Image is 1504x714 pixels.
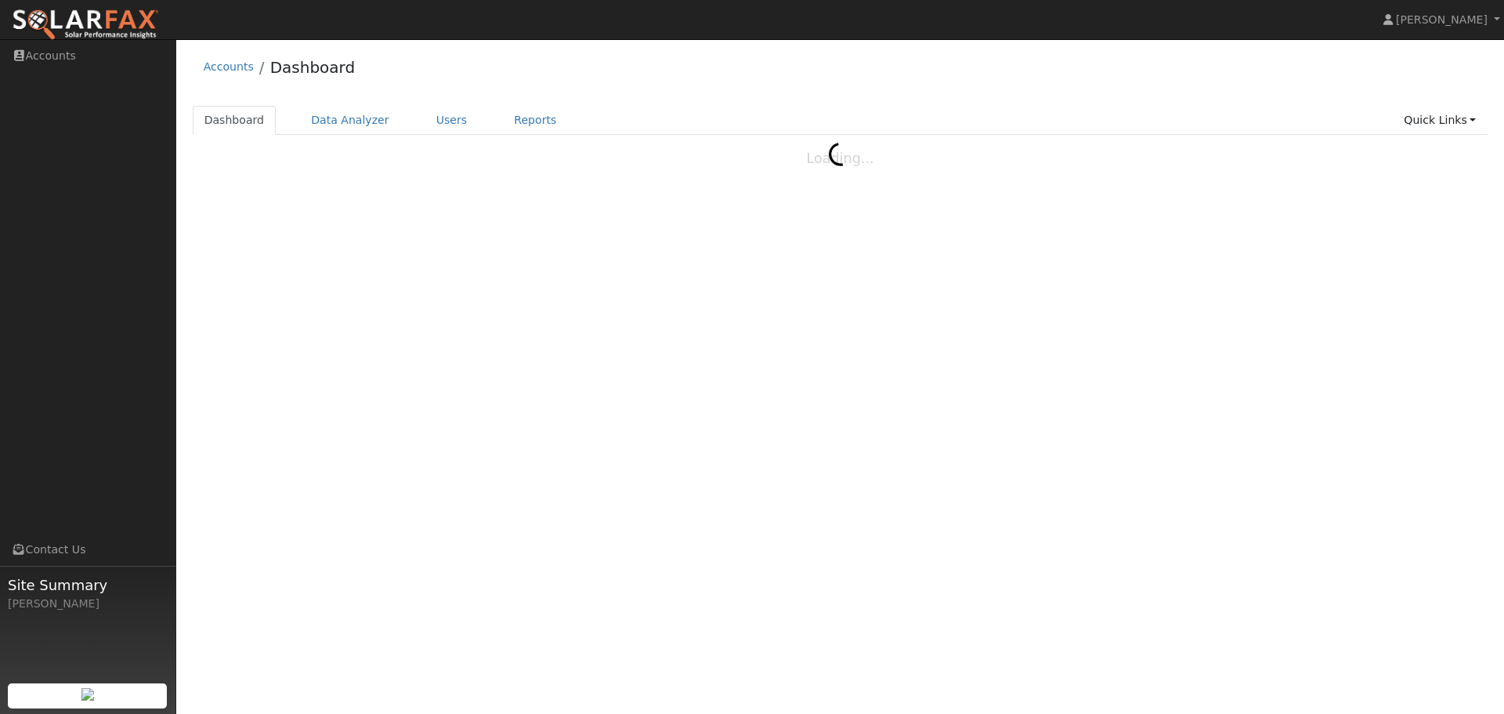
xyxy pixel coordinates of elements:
a: Reports [502,106,568,135]
span: Site Summary [8,574,168,596]
img: SolarFax [12,9,159,42]
span: [PERSON_NAME] [1396,13,1488,26]
img: retrieve [81,688,94,701]
a: Data Analyzer [299,106,401,135]
a: Dashboard [270,58,356,77]
a: Accounts [204,60,254,73]
div: [PERSON_NAME] [8,596,168,612]
a: Quick Links [1392,106,1488,135]
a: Users [425,106,479,135]
a: Dashboard [193,106,277,135]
